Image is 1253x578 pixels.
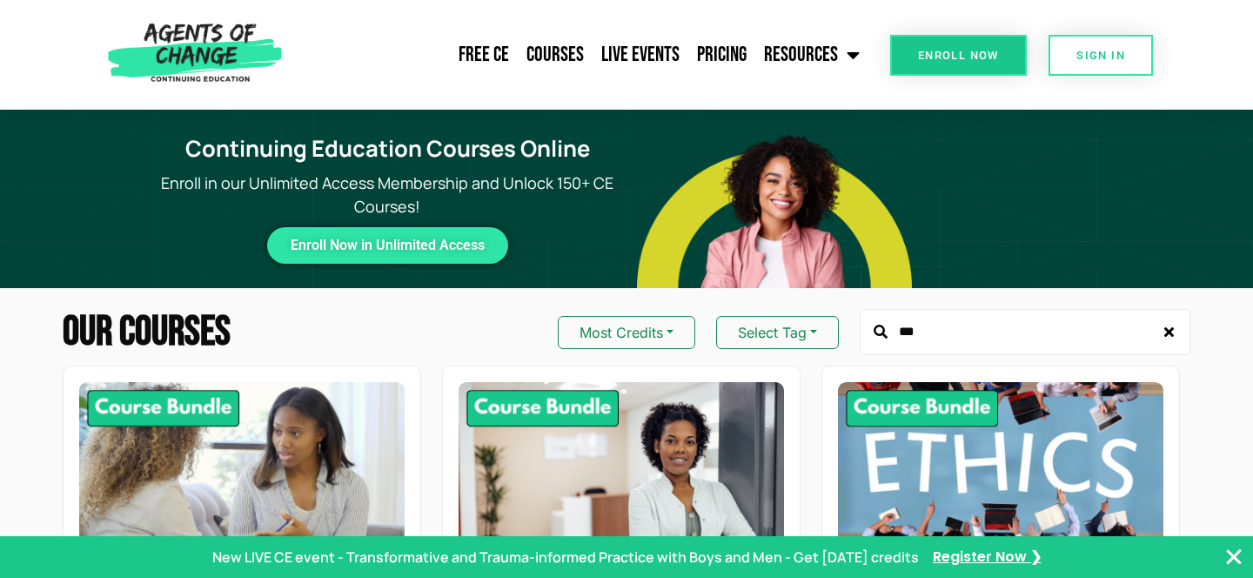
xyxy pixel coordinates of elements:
[267,227,508,264] a: Enroll Now in Unlimited Access
[890,35,1027,76] a: Enroll Now
[518,33,593,77] a: Courses
[1076,50,1125,61] span: SIGN IN
[918,50,999,61] span: Enroll Now
[450,33,518,77] a: Free CE
[716,316,839,349] button: Select Tag
[212,547,919,568] p: New LIVE CE event - Transformative and Trauma-informed Practice with Boys and Men - Get [DATE] cr...
[291,241,485,250] span: Enroll Now in Unlimited Access
[933,548,1042,567] a: Register Now ❯
[688,33,755,77] a: Pricing
[838,382,1163,562] img: Ethics - 8 Credit CE Bundle
[755,33,868,77] a: Resources
[79,382,405,562] img: New Therapist Essentials - 10 Credit CE Bundle
[63,312,231,353] h2: Our Courses
[459,382,784,562] img: Private Practice Launchpad - 8 Credit CE Bundle
[558,316,695,349] button: Most Credits
[158,136,616,163] h1: Continuing Education Courses Online
[148,171,626,218] p: Enroll in our Unlimited Access Membership and Unlock 150+ CE Courses!
[1049,35,1153,76] a: SIGN IN
[593,33,688,77] a: Live Events
[290,33,869,77] nav: Menu
[1223,547,1244,568] button: Close Banner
